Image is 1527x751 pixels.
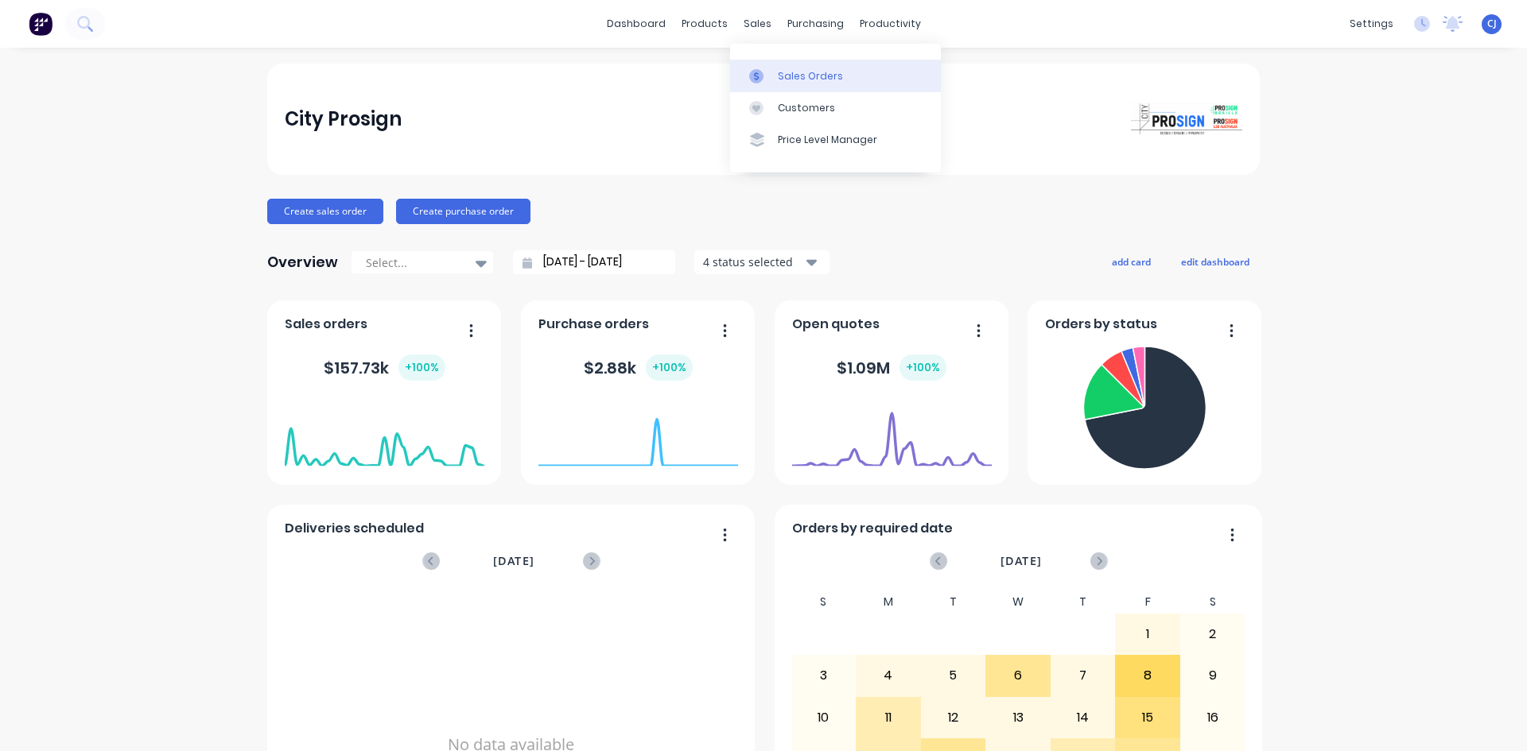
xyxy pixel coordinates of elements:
div: 4 status selected [703,254,803,270]
a: Price Level Manager [730,124,941,156]
div: 4 [857,656,920,695]
div: City Prosign [285,103,402,135]
a: Sales Orders [730,60,941,91]
div: 10 [792,698,856,737]
div: + 100 % [398,354,445,381]
div: 13 [986,698,1050,737]
button: 4 status selected [694,250,830,274]
span: Purchase orders [538,315,649,334]
div: 3 [792,656,856,695]
div: 6 [986,656,1050,695]
div: $ 1.09M [837,354,946,381]
div: S [791,590,857,614]
div: $ 157.73k [324,354,445,381]
div: 8 [1116,656,1179,695]
div: Price Level Manager [778,133,877,147]
div: + 100 % [899,354,946,381]
div: 16 [1181,698,1245,737]
div: 5 [922,656,985,695]
div: W [985,590,1051,614]
div: Customers [778,101,835,115]
div: 7 [1051,656,1115,695]
span: [DATE] [1001,552,1042,570]
button: Create purchase order [396,199,530,224]
div: products [674,12,736,36]
span: Sales orders [285,315,367,334]
img: Factory [29,12,52,36]
span: CJ [1487,17,1497,31]
button: edit dashboard [1171,251,1260,272]
span: [DATE] [493,552,534,570]
div: 14 [1051,698,1115,737]
button: Create sales order [267,199,383,224]
div: F [1115,590,1180,614]
div: settings [1342,12,1401,36]
div: purchasing [779,12,852,36]
div: 15 [1116,698,1179,737]
div: 12 [922,698,985,737]
div: T [1051,590,1116,614]
span: Orders by status [1045,315,1157,334]
div: 2 [1181,614,1245,654]
span: Deliveries scheduled [285,519,424,538]
div: Overview [267,246,338,278]
div: $ 2.88k [584,354,693,381]
div: S [1180,590,1245,614]
div: productivity [852,12,929,36]
div: Sales Orders [778,69,843,83]
button: add card [1102,251,1161,272]
div: 9 [1181,656,1245,695]
div: M [856,590,921,614]
div: T [921,590,986,614]
a: dashboard [599,12,674,36]
a: Customers [730,92,941,124]
div: + 100 % [646,354,693,381]
div: sales [736,12,779,36]
div: 1 [1116,614,1179,654]
img: City Prosign [1131,103,1242,135]
div: 11 [857,698,920,737]
span: Open quotes [792,315,880,334]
